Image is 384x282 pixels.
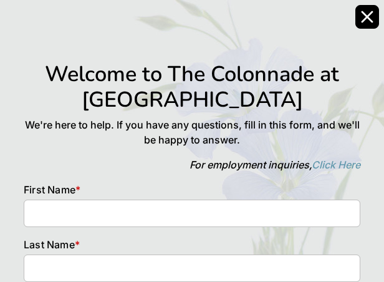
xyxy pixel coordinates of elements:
h1: Welcome to The Colonnade at [GEOGRAPHIC_DATA] [24,61,360,112]
button: Close [355,5,379,29]
p: For employment inquiries, [24,157,360,172]
p: We're here to help. If you have any questions, fill in this form, and we'll be happy to answer. [24,117,360,147]
a: Click Here [312,158,360,171]
span: Last Name [24,238,75,251]
span: First Name [24,183,75,196]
